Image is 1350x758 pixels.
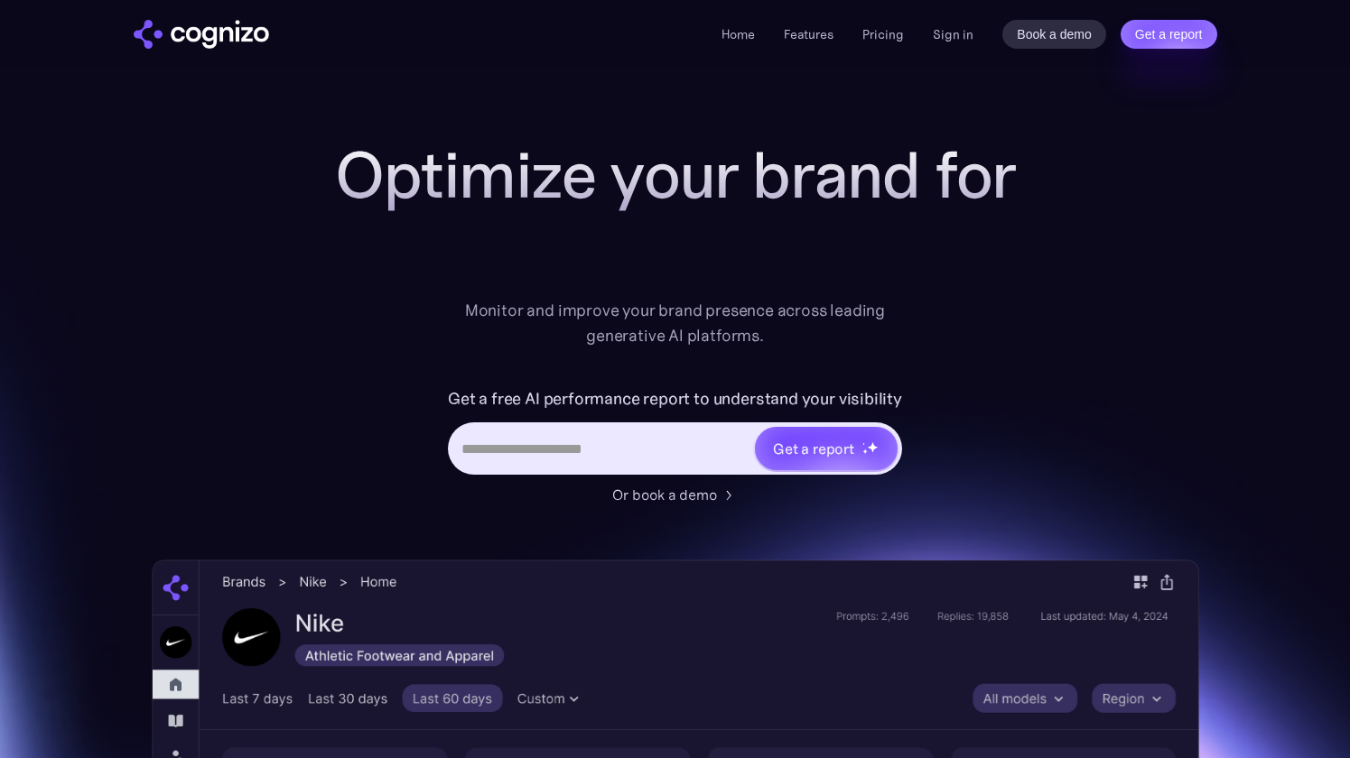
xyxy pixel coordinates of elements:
label: Get a free AI performance report to understand your visibility [448,384,902,413]
img: star [862,442,865,445]
a: Book a demo [1002,20,1106,49]
img: star [867,441,879,453]
div: Get a report [773,438,854,459]
a: Features [784,26,833,42]
div: Monitor and improve your brand presence across leading generative AI platforms. [453,298,898,348]
img: star [862,448,869,455]
a: Or book a demo [612,484,739,505]
img: cognizo logo [134,20,269,49]
a: Get a report [1121,20,1217,49]
a: Home [722,26,755,42]
a: Get a reportstarstarstar [753,425,899,472]
a: Pricing [862,26,904,42]
a: Sign in [933,23,973,45]
h1: Optimize your brand for [314,139,1037,211]
div: Or book a demo [612,484,717,505]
